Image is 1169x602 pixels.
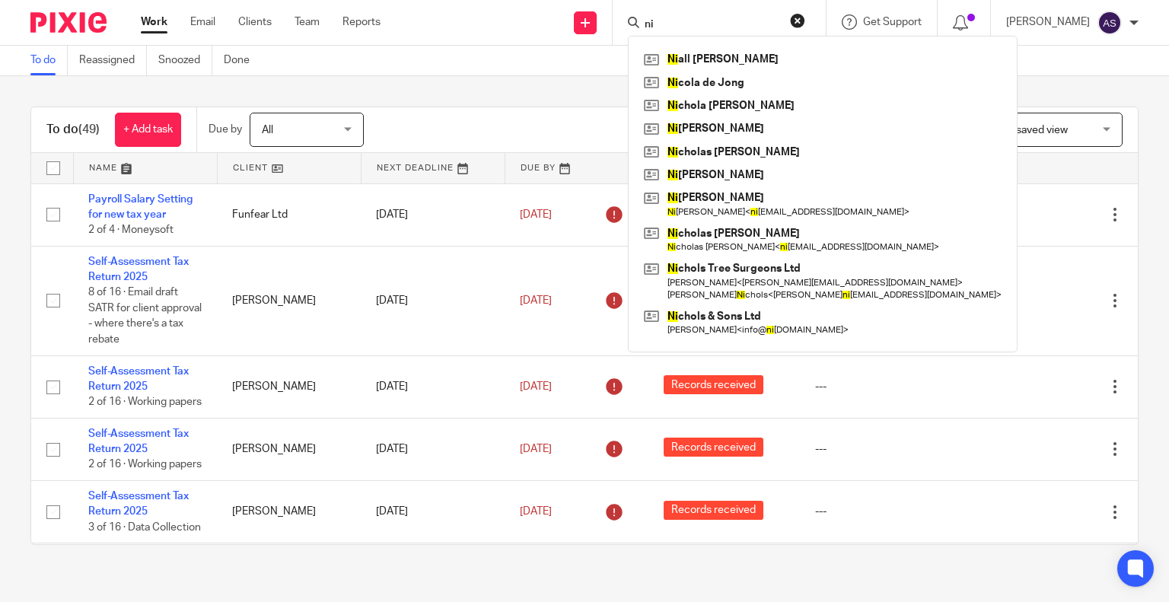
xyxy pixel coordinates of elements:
a: Team [295,14,320,30]
a: To do [30,46,68,75]
span: Records received [664,438,763,457]
td: Funfear Ltd [217,183,361,246]
a: Snoozed [158,46,212,75]
span: 2 of 16 · Working papers [88,397,202,408]
td: [DATE] [361,355,505,418]
span: 2 of 16 · Working papers [88,460,202,470]
a: Reports [342,14,381,30]
button: Clear [790,13,805,28]
a: + Add task [115,113,181,147]
a: Self-Assessment Tax Return 2025 [88,256,189,282]
a: Self-Assessment Tax Return 2025 [88,491,189,517]
div: --- [815,441,979,457]
a: Work [141,14,167,30]
td: [DATE] [361,418,505,480]
a: Clients [238,14,272,30]
input: Search [643,18,780,32]
span: All [262,125,273,135]
span: [DATE] [520,209,552,220]
div: --- [815,379,979,394]
a: Self-Assessment Tax Return 2025 [88,366,189,392]
img: Pixie [30,12,107,33]
span: Select saved view [983,125,1068,135]
td: [DATE] [361,246,505,355]
a: Reassigned [79,46,147,75]
img: svg%3E [1097,11,1122,35]
span: (49) [78,123,100,135]
td: [DATE] [361,183,505,246]
td: [PERSON_NAME] [217,418,361,480]
td: [PERSON_NAME] [217,246,361,355]
p: Due by [209,122,242,137]
a: Email [190,14,215,30]
a: Self-Assessment Tax Return 2025 [88,428,189,454]
span: Records received [664,375,763,394]
span: [DATE] [520,444,552,454]
p: [PERSON_NAME] [1006,14,1090,30]
h1: To do [46,122,100,138]
td: [DATE] [361,481,505,543]
span: 8 of 16 · Email draft SATR for client approval - where there's a tax rebate [88,288,202,346]
a: Done [224,46,261,75]
span: [DATE] [520,506,552,517]
div: --- [815,504,979,519]
td: [PERSON_NAME] [217,355,361,418]
span: Records received [664,501,763,520]
span: [DATE] [520,381,552,392]
span: [DATE] [520,295,552,306]
span: Get Support [863,17,922,27]
span: 3 of 16 · Data Collection [88,522,201,533]
a: Payroll Salary Setting for new tax year [88,194,193,220]
span: 2 of 4 · Moneysoft [88,225,174,235]
td: [PERSON_NAME] [217,481,361,543]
